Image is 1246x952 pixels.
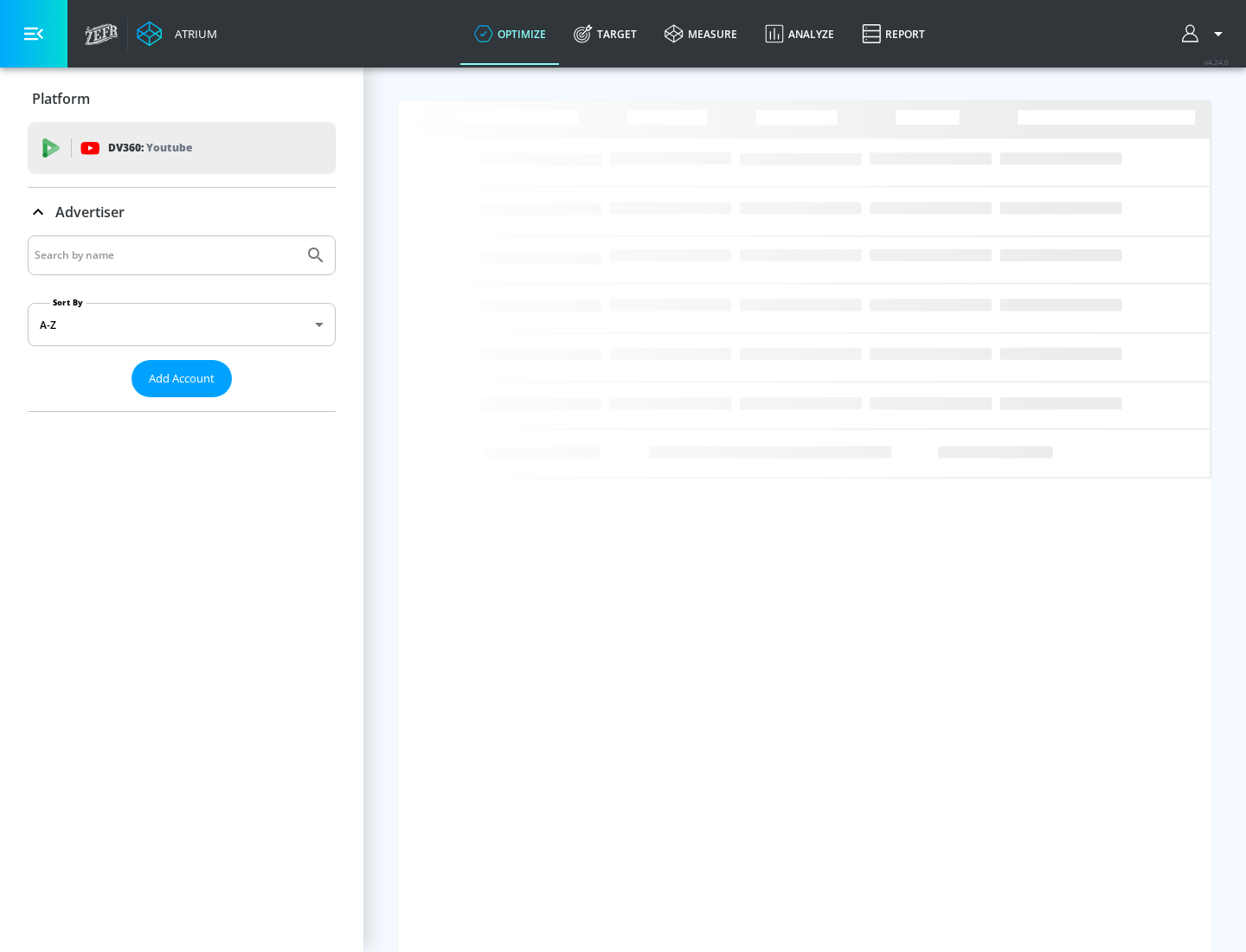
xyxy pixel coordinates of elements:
[32,89,90,108] p: Platform
[28,303,336,346] div: A-Z
[28,397,336,411] nav: list of Advertiser
[848,3,939,65] a: Report
[132,360,232,397] button: Add Account
[460,3,560,65] a: optimize
[168,26,217,42] div: Atrium
[35,244,297,267] input: Search by name
[108,138,192,158] p: DV360:
[651,3,751,65] a: measure
[137,21,217,47] a: Atrium
[49,297,87,308] label: Sort By
[28,235,336,411] div: Advertiser
[55,203,125,222] p: Advertiser
[560,3,651,65] a: Target
[1204,57,1229,67] span: v 4.24.0
[28,188,336,236] div: Advertiser
[149,369,215,389] span: Add Account
[146,138,192,157] p: Youtube
[28,122,336,174] div: DV360: Youtube
[751,3,848,65] a: Analyze
[28,74,336,123] div: Platform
